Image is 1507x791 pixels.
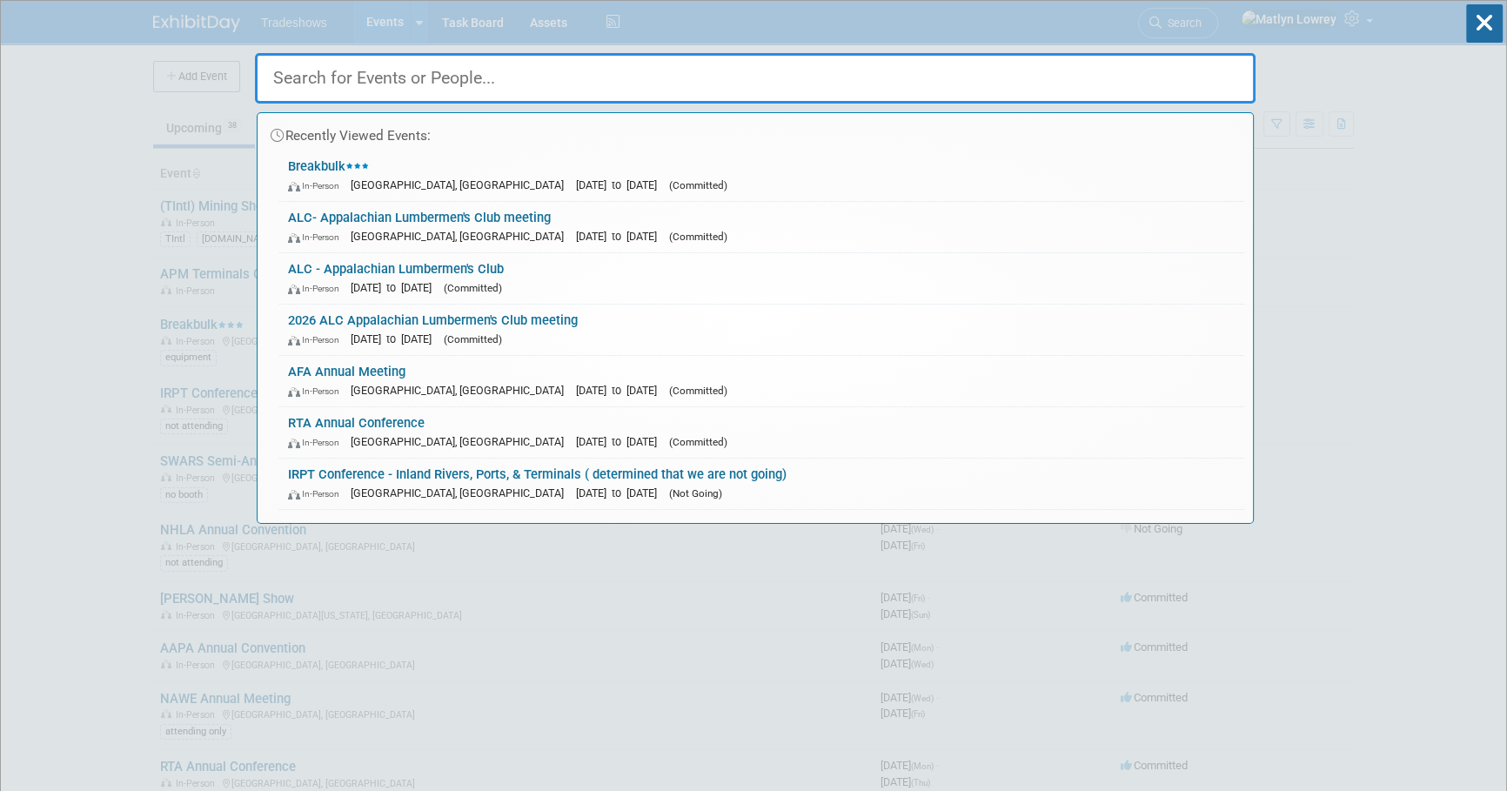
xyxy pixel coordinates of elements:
[288,385,347,397] span: In-Person
[669,179,727,191] span: (Committed)
[288,334,347,345] span: In-Person
[255,53,1256,104] input: Search for Events or People...
[576,178,666,191] span: [DATE] to [DATE]
[279,202,1244,252] a: ALC- Appalachian Lumbermen's Club meeting In-Person [GEOGRAPHIC_DATA], [GEOGRAPHIC_DATA] [DATE] t...
[669,487,722,499] span: (Not Going)
[351,230,573,243] span: [GEOGRAPHIC_DATA], [GEOGRAPHIC_DATA]
[669,436,727,448] span: (Committed)
[288,437,347,448] span: In-Person
[351,332,440,345] span: [DATE] to [DATE]
[351,486,573,499] span: [GEOGRAPHIC_DATA], [GEOGRAPHIC_DATA]
[288,283,347,294] span: In-Person
[288,231,347,243] span: In-Person
[279,253,1244,304] a: ALC - Appalachian Lumbermen's Club In-Person [DATE] to [DATE] (Committed)
[444,333,502,345] span: (Committed)
[576,435,666,448] span: [DATE] to [DATE]
[288,180,347,191] span: In-Person
[669,231,727,243] span: (Committed)
[279,151,1244,201] a: Breakbulk In-Person [GEOGRAPHIC_DATA], [GEOGRAPHIC_DATA] [DATE] to [DATE] (Committed)
[279,459,1244,509] a: IRPT Conference - Inland Rivers, Ports, & Terminals ( determined that we are not going) In-Person...
[444,282,502,294] span: (Committed)
[279,305,1244,355] a: 2026 ALC Appalachian Lumbermen's Club meeting In-Person [DATE] to [DATE] (Committed)
[288,488,347,499] span: In-Person
[669,385,727,397] span: (Committed)
[576,384,666,397] span: [DATE] to [DATE]
[351,384,573,397] span: [GEOGRAPHIC_DATA], [GEOGRAPHIC_DATA]
[576,486,666,499] span: [DATE] to [DATE]
[351,281,440,294] span: [DATE] to [DATE]
[351,178,573,191] span: [GEOGRAPHIC_DATA], [GEOGRAPHIC_DATA]
[266,113,1244,151] div: Recently Viewed Events:
[576,230,666,243] span: [DATE] to [DATE]
[351,435,573,448] span: [GEOGRAPHIC_DATA], [GEOGRAPHIC_DATA]
[279,356,1244,406] a: AFA Annual Meeting In-Person [GEOGRAPHIC_DATA], [GEOGRAPHIC_DATA] [DATE] to [DATE] (Committed)
[279,407,1244,458] a: RTA Annual Conference In-Person [GEOGRAPHIC_DATA], [GEOGRAPHIC_DATA] [DATE] to [DATE] (Committed)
